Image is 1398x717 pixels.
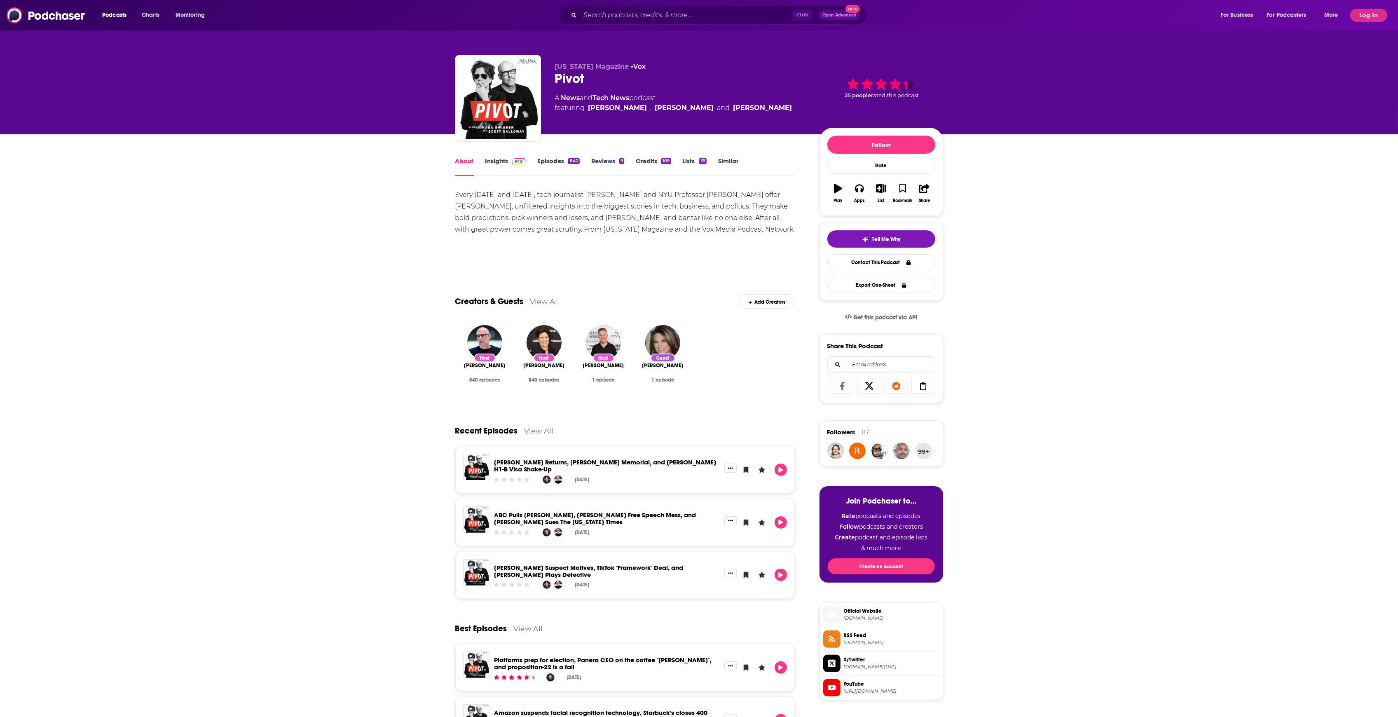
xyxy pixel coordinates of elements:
button: open menu [1262,9,1318,22]
a: Share on Reddit [885,378,909,394]
div: Host [474,354,496,362]
img: Kara Swisher [546,673,555,682]
div: 2 [532,675,535,680]
span: For Business [1221,9,1253,21]
button: tell me why sparkleTell Me Why [827,230,935,248]
div: 39 [699,158,707,164]
img: Kara Swisher [543,581,551,589]
button: Play [775,569,787,581]
button: Play [775,464,787,476]
span: https://www.youtube.com/@pivot [844,688,939,694]
button: Bookmark Episode [740,569,752,581]
a: Best Episodes [455,623,507,634]
strong: Follow [839,523,859,530]
a: Scott Galloway [467,325,502,360]
a: Mike Birbiglia [586,325,621,360]
span: Charts [142,9,159,21]
img: Pivot [457,57,539,139]
a: chris10619 [827,443,844,459]
img: Scott Galloway [554,528,562,537]
button: open menu [96,9,137,22]
button: Bookmark Episode [740,516,752,529]
div: 840 [568,158,579,164]
img: Kara Swisher [543,476,551,484]
img: Podchaser Pro [512,158,526,165]
span: [US_STATE] Magazine [555,63,629,70]
a: Copy Link [911,378,935,394]
a: Mike Birbiglia [733,103,792,113]
div: Every [DATE] and [DATE], tech journalist [PERSON_NAME] and NYU Professor [PERSON_NAME] offer [PER... [455,189,795,235]
button: Play [827,178,849,208]
img: Kara Swisher [527,325,562,360]
a: RSS Feed[DOMAIN_NAME] [823,630,939,648]
a: Scott Galloway [554,476,562,484]
span: nymag.com [844,615,939,621]
span: More [1324,9,1338,21]
img: jdivo [871,443,888,459]
div: Bookmark [893,198,912,203]
a: Kara Swisher [588,103,647,113]
div: Rate [827,157,935,174]
img: Kirk Suspect Motives, TikTok "Framework" Deal, and Tucker Carlson Plays Detective [463,559,489,586]
div: Share [919,198,930,203]
div: 840 episodes [462,377,508,383]
button: open menu [1215,9,1264,22]
span: 25 people [845,92,871,98]
img: Kara Swisher [543,528,551,537]
a: Similar [718,157,738,176]
a: X/Twitter[DOMAIN_NAME][URL] [823,655,939,672]
a: Scott Galloway [655,103,714,113]
img: ABC Pulls Jimmy Kimmel, Pam Bondi’s Free Speech Mess, and Trump Sues The New York Times [463,506,489,533]
img: tell me why sparkle [862,236,869,243]
button: Apps [849,178,870,208]
a: Contact This Podcast [827,254,935,270]
div: 117 [862,429,869,436]
a: ABC Pulls Jimmy Kimmel, Pam Bondi’s Free Speech Mess, and Trump Sues The New York Times [494,511,696,526]
img: Platforms prep for election, Panera CEO on the coffee "rundle", and proposition-22 is a fail [463,651,489,678]
a: Share on Facebook [831,378,855,394]
span: RSS Feed [844,632,939,639]
div: Search podcasts, credits, & more... [565,6,875,25]
button: Leave a Rating [756,569,768,581]
span: New [845,5,860,13]
a: Platforms prep for election, Panera CEO on the coffee "rundle", and proposition-22 is a fail [494,656,712,671]
div: [DATE] [575,530,589,535]
button: Show More Button [724,661,737,670]
button: Show More Button [724,569,737,578]
span: [PERSON_NAME] [583,362,624,369]
div: [DATE] [575,477,589,483]
a: Scott Galloway [554,581,562,589]
div: List [878,198,885,203]
a: Lists39 [683,157,707,176]
span: feeds.megaphone.fm [844,640,939,646]
a: Creators & Guests [455,296,524,307]
img: Podchaser - Follow, Share and Rate Podcasts [7,7,86,23]
li: podcasts and creators [828,523,935,530]
button: Leave a Rating [756,661,768,674]
span: twitter.com/PivotPod [844,664,939,670]
span: Get this podcast via API [853,314,917,321]
span: Open Advanced [822,13,857,17]
div: Community Rating: 0 out of 5 [493,582,530,588]
a: Reviews9 [591,157,624,176]
div: Community Rating: 0 out of 5 [493,477,530,483]
button: Show More Button [724,464,737,473]
div: 109 [661,158,671,164]
a: rcnewton5783 [849,443,866,459]
a: Savannah Guthrie [645,325,680,360]
img: dknutson [893,443,910,459]
a: YouTube[URL][DOMAIN_NAME] [823,679,939,696]
div: 840 episodes [521,377,567,383]
a: Kara Swisher [524,362,565,369]
button: Play [775,516,787,529]
div: Host [534,354,555,362]
button: Bookmark Episode [740,661,752,674]
span: Ctrl K [793,10,812,21]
